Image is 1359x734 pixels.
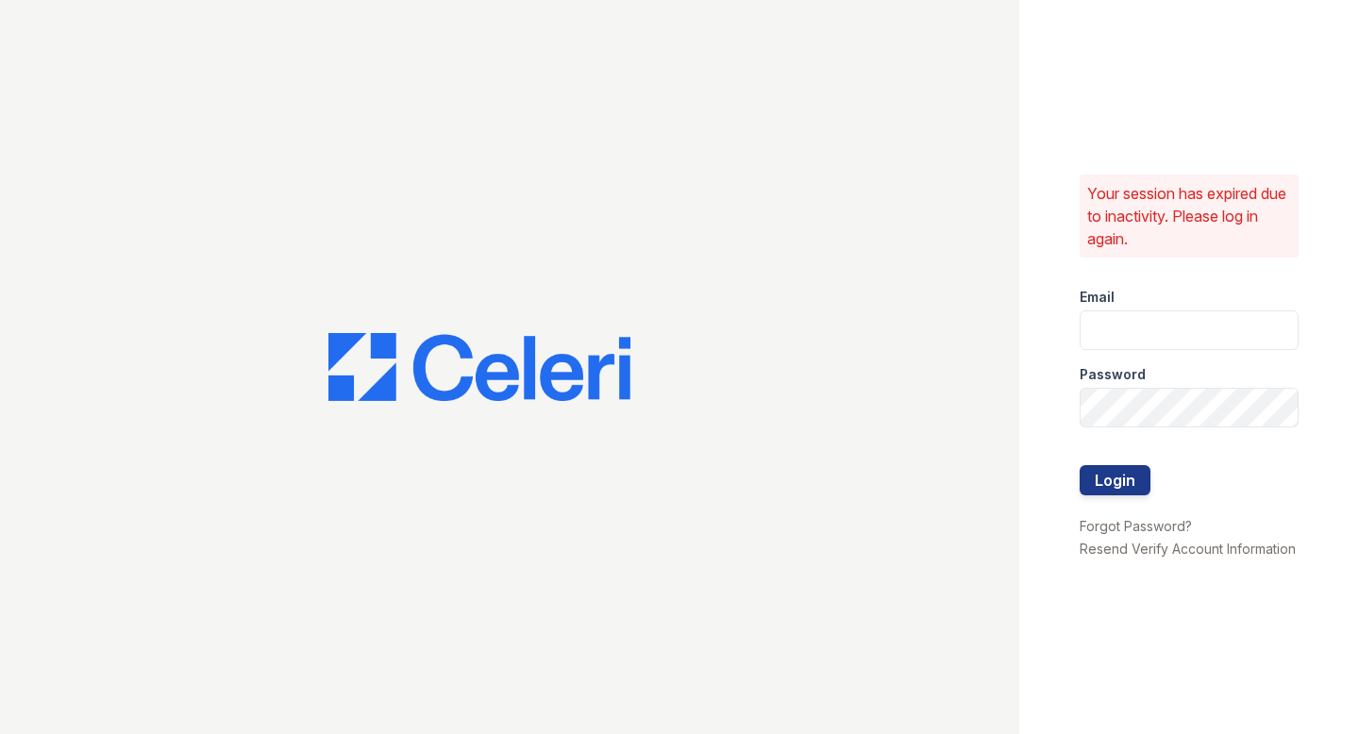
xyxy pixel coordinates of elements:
[328,333,630,401] img: CE_Logo_Blue-a8612792a0a2168367f1c8372b55b34899dd931a85d93a1a3d3e32e68fde9ad4.png
[1080,518,1192,534] a: Forgot Password?
[1080,541,1296,557] a: Resend Verify Account Information
[1080,365,1146,384] label: Password
[1080,288,1115,307] label: Email
[1087,182,1291,250] p: Your session has expired due to inactivity. Please log in again.
[1080,465,1150,495] button: Login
